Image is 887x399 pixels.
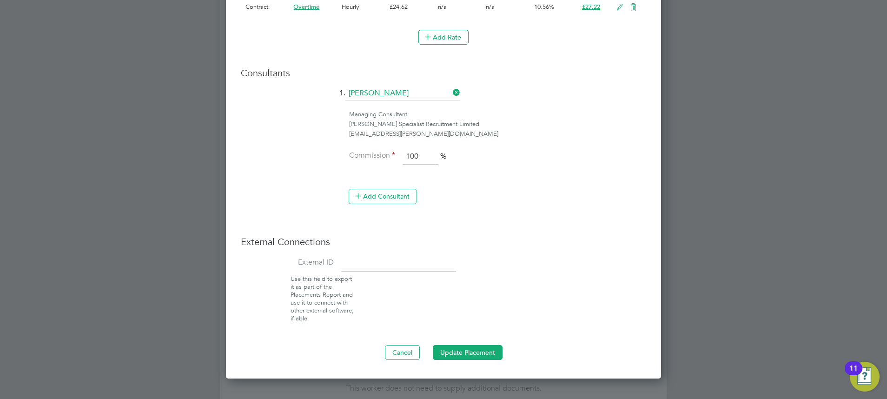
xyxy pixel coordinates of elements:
[349,110,646,120] div: Managing Consultant
[534,3,554,11] span: 10.56%
[849,368,858,380] div: 11
[241,86,646,110] li: 1.
[349,129,646,139] div: [EMAIL_ADDRESS][PERSON_NAME][DOMAIN_NAME]
[433,345,503,360] button: Update Placement
[241,67,646,79] h3: Consultants
[293,3,319,11] span: Overtime
[241,236,646,248] h3: External Connections
[349,189,417,204] button: Add Consultant
[418,30,469,45] button: Add Rate
[349,120,646,129] div: [PERSON_NAME] Specialist Recruitment Limited
[345,86,460,100] input: Search for...
[486,3,495,11] span: n/a
[385,345,420,360] button: Cancel
[291,275,354,322] span: Use this field to export it as part of the Placements Report and use it to connect with other ext...
[850,362,880,392] button: Open Resource Center, 11 new notifications
[241,258,334,267] label: External ID
[438,3,447,11] span: n/a
[349,151,395,160] label: Commission
[582,3,600,11] span: £27.22
[440,152,446,161] span: %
